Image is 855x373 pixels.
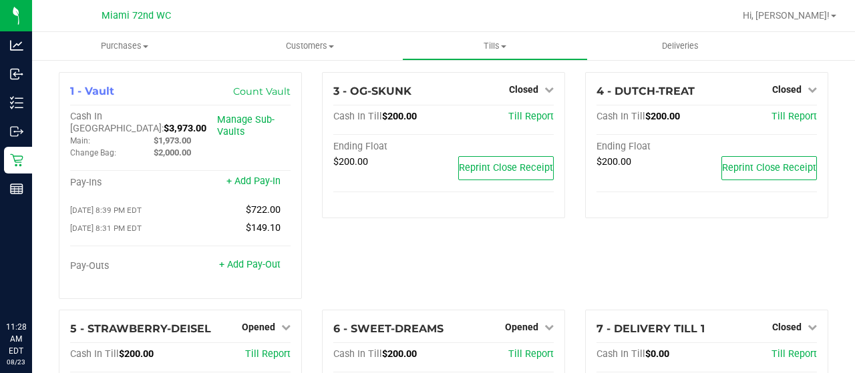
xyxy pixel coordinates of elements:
[10,96,23,109] inline-svg: Inventory
[509,84,538,95] span: Closed
[772,322,802,332] span: Closed
[13,266,53,306] iframe: Resource center
[70,224,142,233] span: [DATE] 8:31 PM EDT
[10,67,23,81] inline-svg: Inbound
[644,40,717,52] span: Deliveries
[32,32,217,60] a: Purchases
[596,348,645,360] span: Cash In Till
[217,32,402,60] a: Customers
[645,111,680,122] span: $200.00
[402,32,587,60] a: Tills
[10,182,23,196] inline-svg: Reports
[333,322,444,335] span: 6 - SWEET-DREAMS
[596,322,705,335] span: 7 - DELIVERY TILL 1
[721,156,817,180] button: Reprint Close Receipt
[6,357,26,367] p: 08/23
[333,141,444,153] div: Ending Float
[246,204,281,216] span: $722.00
[6,321,26,357] p: 11:28 AM EDT
[154,147,191,157] span: $2,000.00
[772,348,817,360] a: Till Report
[70,322,211,335] span: 5 - STRAWBERRY-DEISEL
[645,348,669,360] span: $0.00
[596,141,707,153] div: Ending Float
[70,260,180,272] div: Pay-Outs
[70,177,180,189] div: Pay-Ins
[596,111,645,122] span: Cash In Till
[70,148,116,157] span: Change Bag:
[333,156,368,167] span: $200.00
[233,85,291,97] a: Count Vault
[10,125,23,138] inline-svg: Outbound
[743,10,830,21] span: Hi, [PERSON_NAME]!
[70,206,142,215] span: [DATE] 8:39 PM EDT
[70,348,119,360] span: Cash In Till
[596,156,631,167] span: $200.00
[242,322,275,332] span: Opened
[219,259,281,270] a: + Add Pay-Out
[164,123,206,134] span: $3,973.00
[119,348,154,360] span: $200.00
[772,111,817,122] a: Till Report
[70,111,164,134] span: Cash In [GEOGRAPHIC_DATA]:
[70,85,114,97] span: 1 - Vault
[154,135,191,145] span: $1,973.00
[508,348,554,360] a: Till Report
[226,175,281,187] a: + Add Pay-In
[102,10,171,21] span: Miami 72nd WC
[70,136,90,145] span: Main:
[10,153,23,167] inline-svg: Retail
[246,222,281,234] span: $149.10
[508,111,554,122] a: Till Report
[459,162,553,173] span: Reprint Close Receipt
[772,84,802,95] span: Closed
[588,32,773,60] a: Deliveries
[458,156,554,180] button: Reprint Close Receipt
[217,114,275,137] a: Manage Sub-Vaults
[333,348,382,360] span: Cash In Till
[382,348,417,360] span: $200.00
[333,85,411,97] span: 3 - OG-SKUNK
[32,40,217,52] span: Purchases
[333,111,382,122] span: Cash In Till
[722,162,816,173] span: Reprint Close Receipt
[10,39,23,52] inline-svg: Analytics
[505,322,538,332] span: Opened
[245,348,291,360] a: Till Report
[382,111,417,122] span: $200.00
[596,85,695,97] span: 4 - DUTCH-TREAT
[403,40,586,52] span: Tills
[218,40,401,52] span: Customers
